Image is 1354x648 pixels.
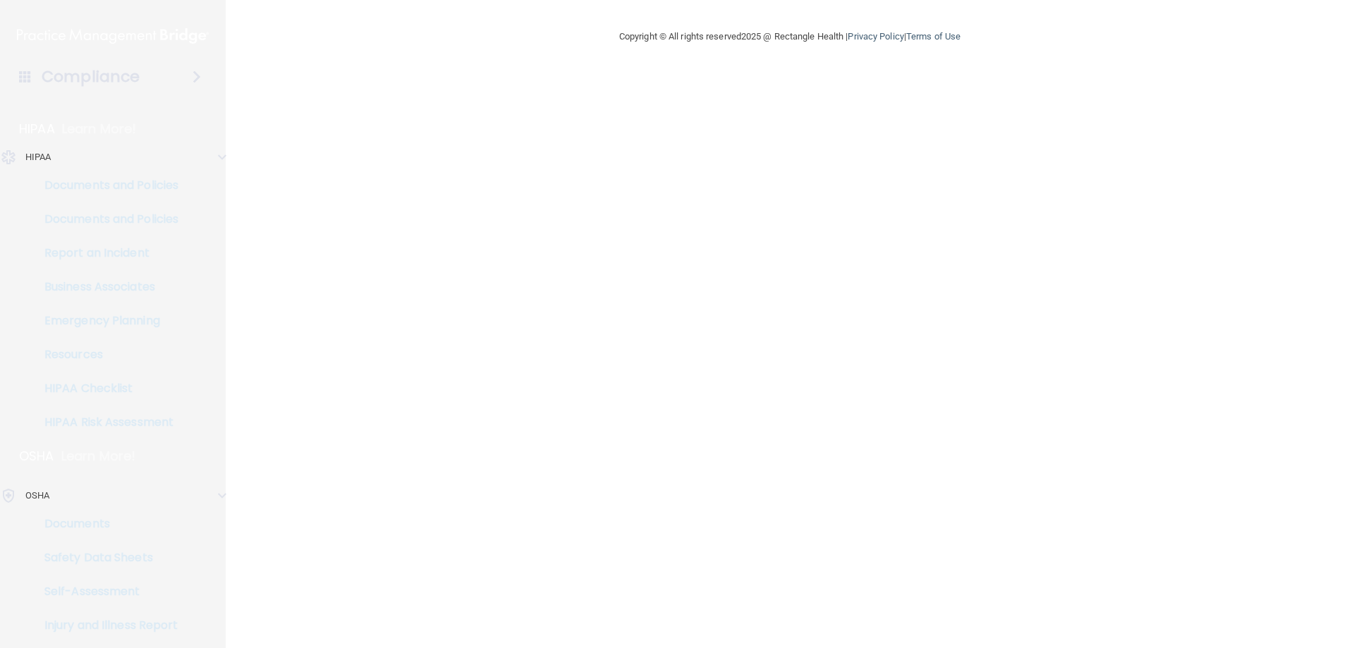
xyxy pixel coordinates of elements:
a: Terms of Use [906,31,960,42]
p: OSHA [25,487,49,504]
p: Resources [9,348,202,362]
div: Copyright © All rights reserved 2025 @ Rectangle Health | | [532,14,1047,59]
p: OSHA [19,448,54,465]
p: Emergency Planning [9,314,202,328]
h4: Compliance [42,67,140,87]
p: Documents [9,517,202,531]
p: Business Associates [9,280,202,294]
p: HIPAA [25,149,51,166]
p: Safety Data Sheets [9,551,202,565]
a: Privacy Policy [848,31,903,42]
p: HIPAA Checklist [9,381,202,396]
p: Documents and Policies [9,178,202,192]
p: Learn More! [61,448,136,465]
img: PMB logo [17,22,209,50]
p: Self-Assessment [9,585,202,599]
p: Learn More! [62,121,137,137]
p: HIPAA Risk Assessment [9,415,202,429]
p: Report an Incident [9,246,202,260]
p: HIPAA [19,121,55,137]
p: Injury and Illness Report [9,618,202,632]
p: Documents and Policies [9,212,202,226]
